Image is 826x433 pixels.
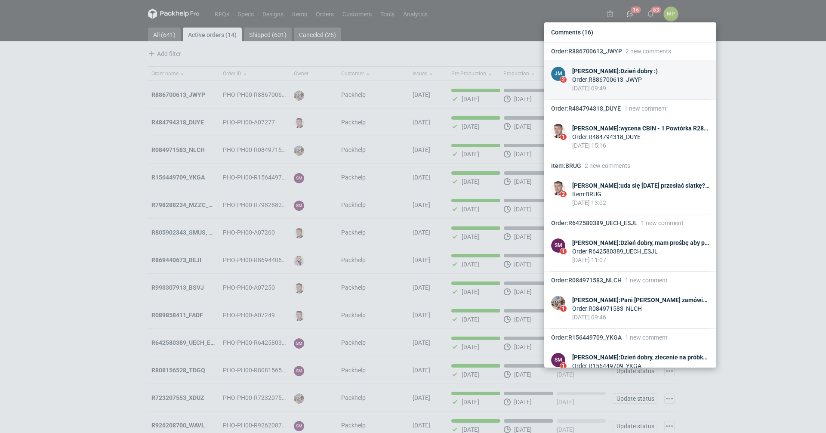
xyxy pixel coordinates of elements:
[572,362,709,370] div: Order : R156449709_YKGA
[544,100,716,117] button: Order:R484794318_DUYE1 new comment
[551,181,565,195] img: Maciej Sikora
[572,313,709,322] div: [DATE] 09:46
[551,162,581,169] span: Item : BRUG
[551,48,622,55] span: Order : R886700613_JWYP
[572,238,709,247] div: [PERSON_NAME] : Dzień dobry, mam prośbę aby przygotowac po 1 sztuce do wysylki na oddzielny adres...
[548,26,713,39] div: Comments (16)
[551,238,565,253] figcaption: SM
[544,174,716,214] a: Maciej Sikora2[PERSON_NAME]:uda się [DATE] przesłać siatkę? czy mamy pracować na naszej? ps. pros...
[624,105,667,112] span: 1 new comment
[572,75,658,84] div: Order : R886700613_JWYP
[572,124,709,133] div: [PERSON_NAME] : wycena CBIN - 1 Powtórka R284552100_UKFN ostatnio
[551,277,622,284] span: Order : R084971583_NLCH
[572,141,709,150] div: [DATE] 15:16
[625,277,668,284] span: 1 new comment
[551,296,565,310] img: Michał Palasek
[544,346,716,386] a: SM1[PERSON_NAME]:Dzień dobry, zlecenie na próbkę cyfrowąOrder:R156449709_YKGA[DATE] 12:33
[551,353,565,367] div: Sebastian Markut
[572,133,709,141] div: Order : R484794318_DUYE
[572,67,658,75] div: [PERSON_NAME] : Dzień dobry :)
[551,220,638,226] span: Order : R642580389_UECH_ESJL
[544,329,716,346] button: Order:R156449709_YKGA1 new comment
[625,334,668,341] span: 1 new comment
[544,157,716,174] button: Item:BRUG2 new comments
[572,190,709,198] div: Item : BRUG
[572,304,709,313] div: Order : R084971583_NLCH
[585,162,630,169] span: 2 new comments
[544,117,716,157] a: Maciej Sikora1[PERSON_NAME]:wycena CBIN - 1 Powtórka R284552100_UKFN ostatnioOrder:R484794318_DUY...
[544,214,716,232] button: Order:R642580389_UECH_ESJL1 new comment
[572,256,709,264] div: [DATE] 11:07
[544,272,716,289] button: Order:R084971583_NLCH1 new comment
[544,60,716,100] a: JM2[PERSON_NAME]:Dzień dobry :)Order:R886700613_JWYP[DATE] 09:49
[551,124,565,138] img: Maciej Sikora
[641,220,684,226] span: 1 new comment
[626,48,671,55] span: 2 new comments
[551,334,622,341] span: Order : R156449709_YKGA
[572,181,709,190] div: [PERSON_NAME] : uda się [DATE] przesłać siatkę? czy mamy pracować na naszej? ps. proszę również o...
[572,84,658,93] div: [DATE] 09:49
[572,198,709,207] div: [DATE] 13:02
[551,67,565,81] div: Joanna Myślak
[544,289,716,329] a: Michał Palasek1[PERSON_NAME]:Pani [PERSON_NAME] zamówienie do załączonej wyceny.Order:R084971583_...
[551,105,621,112] span: Order : R484794318_DUYE
[551,67,565,81] figcaption: JM
[572,296,709,304] div: [PERSON_NAME] : Pani [PERSON_NAME] zamówienie do załączonej wyceny.
[551,353,565,367] figcaption: SM
[551,238,565,253] div: Sebastian Markut
[544,232,716,272] a: SM1[PERSON_NAME]:Dzień dobry, mam prośbę aby przygotowac po 1 sztuce do wysylki na oddzielny adre...
[572,247,709,256] div: Order : R642580389_UECH_ESJL
[544,43,716,60] button: Order:R886700613_JWYP2 new comments
[572,353,709,362] div: [PERSON_NAME] : Dzień dobry, zlecenie na próbkę cyfrową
